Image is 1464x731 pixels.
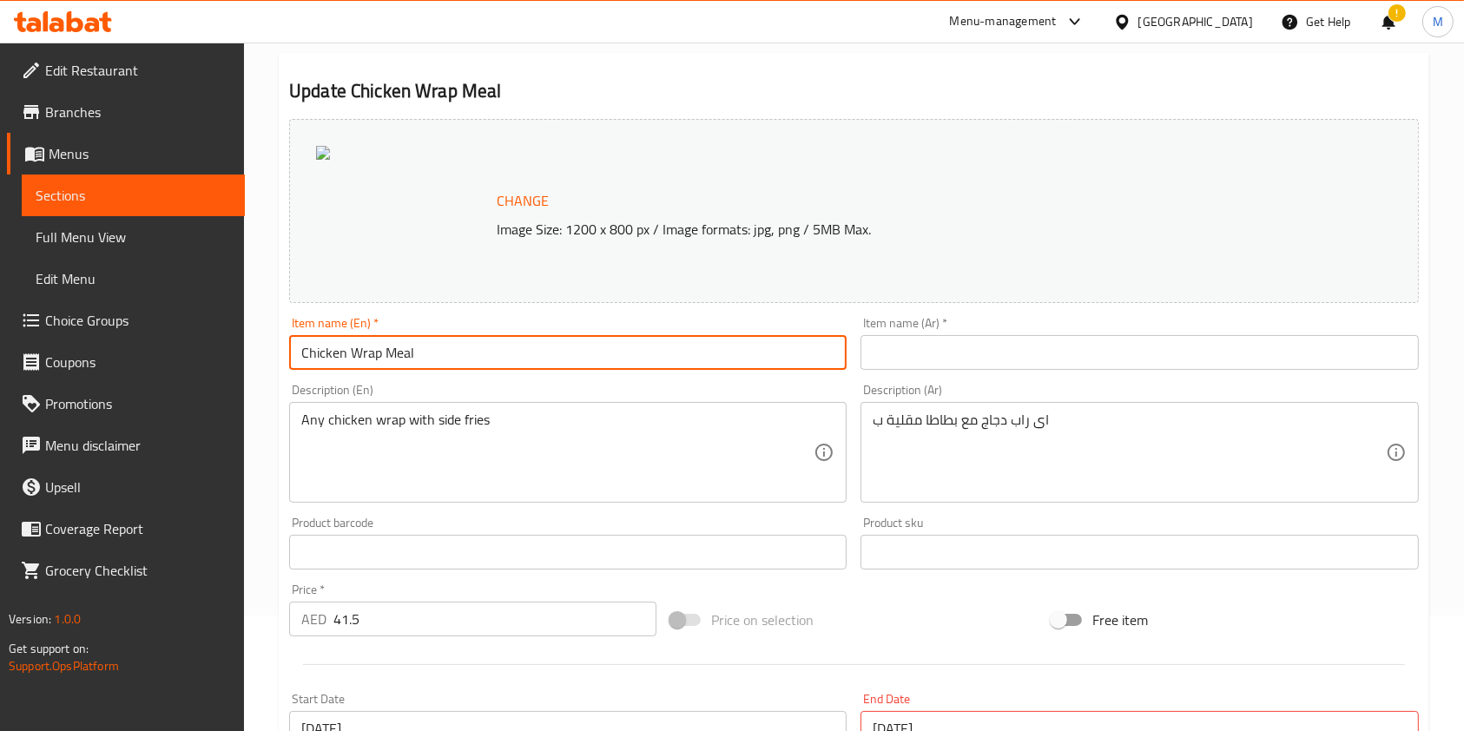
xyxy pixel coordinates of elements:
[7,508,245,550] a: Coverage Report
[36,227,231,247] span: Full Menu View
[301,412,814,494] textarea: Any chicken wrap with side fries
[1138,12,1253,31] div: [GEOGRAPHIC_DATA]
[861,335,1418,370] input: Enter name Ar
[490,183,556,219] button: Change
[497,188,549,214] span: Change
[950,11,1057,32] div: Menu-management
[7,383,245,425] a: Promotions
[45,352,231,372] span: Coupons
[711,609,814,630] span: Price on selection
[289,78,1419,104] h2: Update Chicken Wrap Meal
[7,300,245,341] a: Choice Groups
[861,535,1418,570] input: Please enter product sku
[45,60,231,81] span: Edit Restaurant
[45,560,231,581] span: Grocery Checklist
[7,133,245,175] a: Menus
[9,655,119,677] a: Support.OpsPlatform
[49,143,231,164] span: Menus
[9,608,51,630] span: Version:
[289,335,847,370] input: Enter name En
[1433,12,1443,31] span: M
[490,219,1296,240] p: Image Size: 1200 x 800 px / Image formats: jpg, png / 5MB Max.
[7,49,245,91] a: Edit Restaurant
[22,258,245,300] a: Edit Menu
[22,216,245,258] a: Full Menu View
[7,341,245,383] a: Coupons
[873,412,1385,494] textarea: اى راب دجاج مع بطاطا مقلية ب
[22,175,245,216] a: Sections
[7,466,245,508] a: Upsell
[301,609,326,629] p: AED
[45,393,231,414] span: Promotions
[316,146,330,160] img: C67CBC2BEC4F98545BAB4CE5F16E1851
[54,608,81,630] span: 1.0.0
[45,518,231,539] span: Coverage Report
[45,102,231,122] span: Branches
[289,535,847,570] input: Please enter product barcode
[45,477,231,497] span: Upsell
[7,425,245,466] a: Menu disclaimer
[333,602,656,636] input: Please enter price
[7,91,245,133] a: Branches
[9,637,89,660] span: Get support on:
[36,268,231,289] span: Edit Menu
[36,185,231,206] span: Sections
[1092,609,1148,630] span: Free item
[45,310,231,331] span: Choice Groups
[45,435,231,456] span: Menu disclaimer
[7,550,245,591] a: Grocery Checklist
